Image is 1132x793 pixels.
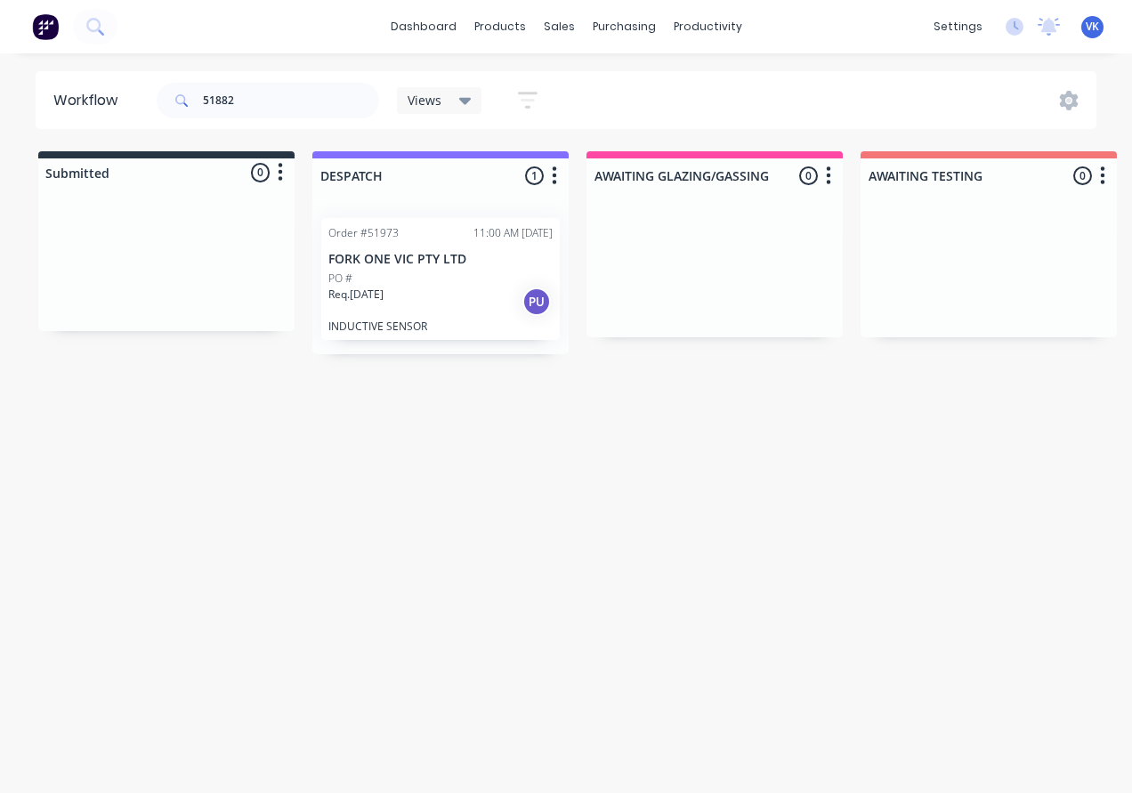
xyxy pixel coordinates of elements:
[203,83,379,118] input: Search for orders...
[522,287,551,316] div: PU
[473,225,553,241] div: 11:00 AM [DATE]
[328,225,399,241] div: Order #51973
[328,287,384,303] p: Req. [DATE]
[535,13,584,40] div: sales
[328,271,352,287] p: PO #
[328,320,553,333] p: INDUCTIVE SENSOR
[1086,19,1099,35] span: VK
[328,252,553,267] p: FORK ONE VIC PTY LTD
[32,13,59,40] img: Factory
[584,13,665,40] div: purchasing
[925,13,991,40] div: settings
[382,13,465,40] a: dashboard
[53,90,126,111] div: Workflow
[408,91,441,109] span: Views
[321,218,560,340] div: Order #5197311:00 AM [DATE]FORK ONE VIC PTY LTDPO #Req.[DATE]PUINDUCTIVE SENSOR
[465,13,535,40] div: products
[665,13,751,40] div: productivity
